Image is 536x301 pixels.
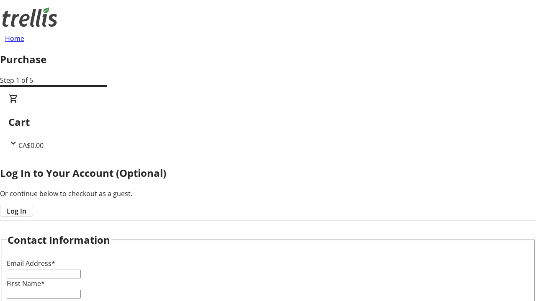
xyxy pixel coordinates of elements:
[7,206,26,216] span: Log In
[7,279,45,288] label: First Name*
[8,115,528,130] h2: Cart
[18,141,44,150] span: CA$0.00
[8,232,110,247] h2: Contact Information
[8,94,528,150] div: CartCA$0.00
[7,259,55,268] label: Email Address*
